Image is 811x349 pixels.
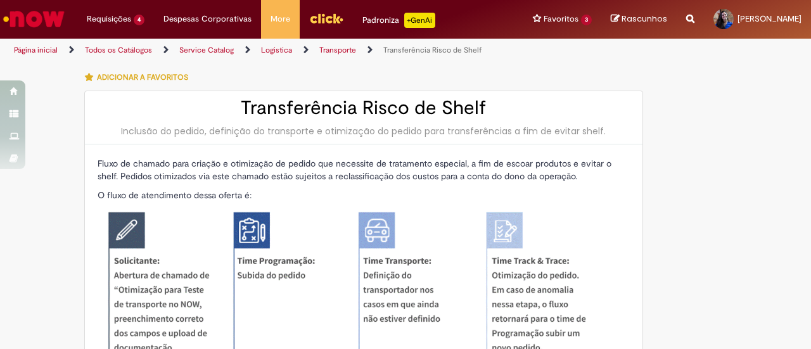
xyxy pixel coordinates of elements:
a: Todos os Catálogos [85,45,152,55]
ul: Trilhas de página [10,39,531,62]
div: Inclusão do pedido, definição do transporte e otimização do pedido para transferências a fim de e... [98,125,630,137]
span: [PERSON_NAME] [738,13,801,24]
a: Página inicial [14,45,58,55]
div: Padroniza [362,13,435,28]
img: ServiceNow [1,6,67,32]
p: +GenAi [404,13,435,28]
a: Logistica [261,45,292,55]
span: Requisições [87,13,131,25]
a: Transferência Risco de Shelf [383,45,482,55]
p: Fluxo de chamado para criação e otimização de pedido que necessite de tratamento especial, a fim ... [98,157,630,182]
span: More [271,13,290,25]
span: Favoritos [544,13,578,25]
img: click_logo_yellow_360x200.png [309,9,343,28]
span: 3 [581,15,592,25]
span: Despesas Corporativas [163,13,252,25]
a: Transporte [319,45,356,55]
a: Rascunhos [611,13,667,25]
a: Service Catalog [179,45,234,55]
button: Adicionar a Favoritos [84,64,195,91]
span: Rascunhos [622,13,667,25]
h2: Transferência Risco de Shelf [98,98,630,118]
span: Adicionar a Favoritos [97,72,188,82]
span: 4 [134,15,144,25]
